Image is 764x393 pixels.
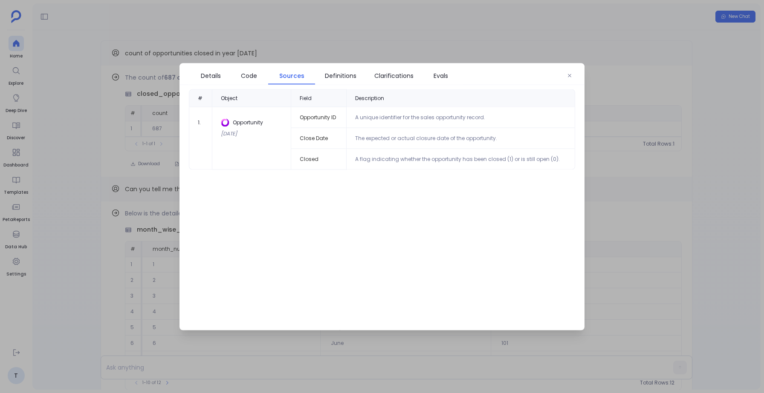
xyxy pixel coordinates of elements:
[189,89,212,107] div: #
[347,89,575,107] div: Description
[221,130,282,137] div: [DATE]
[347,107,575,128] td: A unique identifier for the sales opportunity record.
[347,149,575,169] td: A flag indicating whether the opportunity has been closed (1) or is still open (0).
[374,71,414,80] span: Clarifications
[279,71,304,80] span: Sources
[198,118,201,126] span: 1 .
[291,149,347,169] td: Closed
[201,71,221,80] span: Details
[291,89,347,107] div: Field
[347,128,575,149] td: The expected or actual closure date of the opportunity.
[291,107,347,128] td: Opportunity ID
[212,89,291,107] div: Object
[291,128,347,149] td: Close Date
[325,71,356,80] span: Definitions
[434,71,448,80] span: Evals
[221,118,282,126] div: Opportunity
[241,71,257,80] span: Code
